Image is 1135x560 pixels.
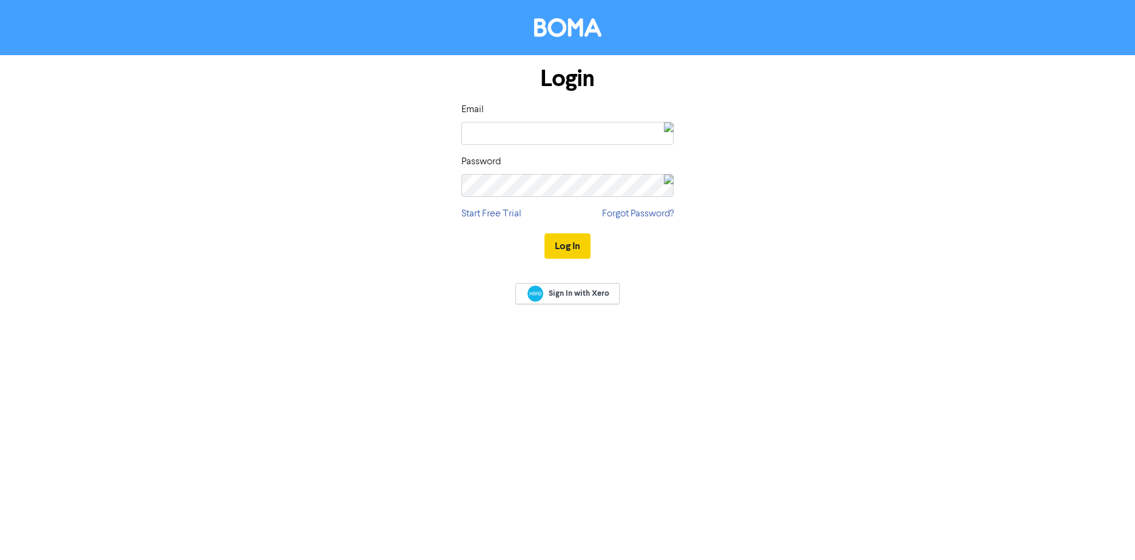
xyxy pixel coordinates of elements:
button: Log In [544,233,591,259]
a: Sign In with Xero [515,283,620,304]
h1: Login [461,65,674,93]
a: Start Free Trial [461,207,521,221]
img: BOMA Logo [534,18,601,37]
label: Password [461,155,501,169]
a: Forgot Password? [602,207,674,221]
img: Xero logo [527,285,543,302]
label: Email [461,102,484,117]
span: Sign In with Xero [549,288,609,299]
